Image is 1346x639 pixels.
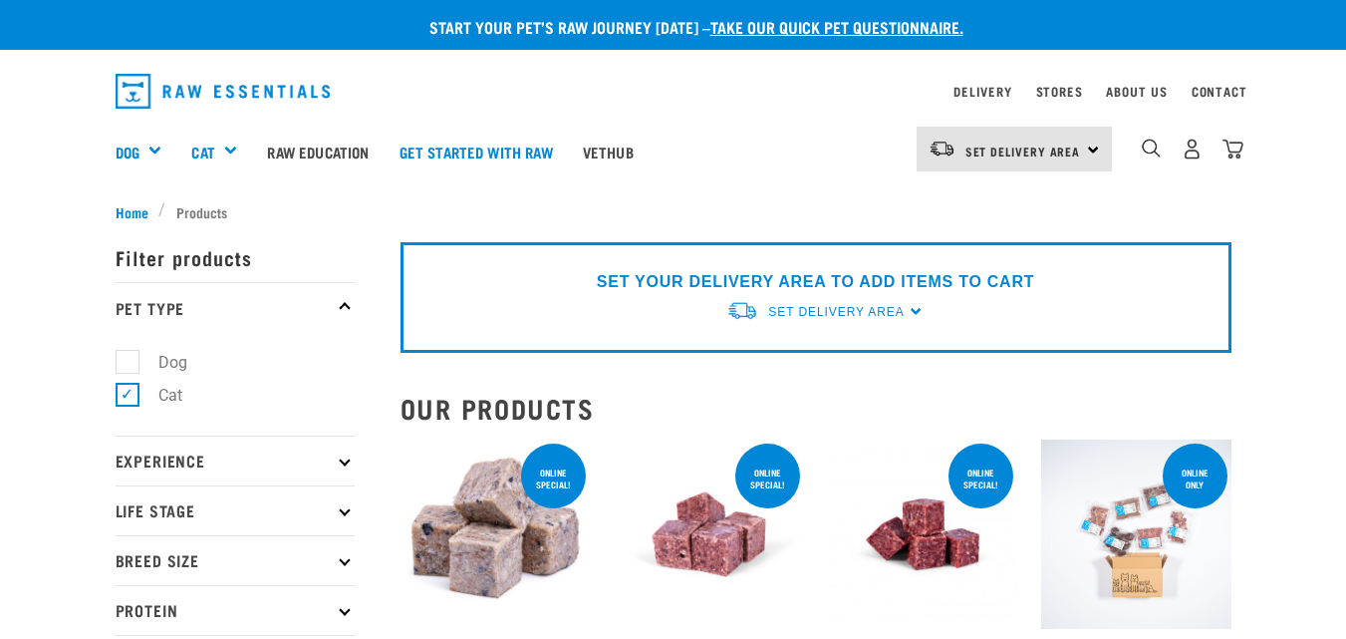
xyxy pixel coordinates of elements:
a: take our quick pet questionnaire. [710,22,963,31]
div: ONLINE SPECIAL! [521,458,586,499]
img: Vension and heart [614,440,804,630]
img: Possum Tongue Heart Kidney 1682 [828,440,1018,630]
span: Set Delivery Area [965,148,1081,155]
p: Experience [116,436,355,485]
div: ONLINE ONLY [1163,458,1227,499]
h2: Our Products [401,393,1231,424]
img: home-icon-1@2x.png [1142,139,1161,158]
img: van-moving.png [726,300,758,321]
label: Dog [127,350,195,375]
a: Stores [1036,88,1083,95]
nav: dropdown navigation [100,66,1247,117]
p: Life Stage [116,485,355,535]
img: Cat 0 2sec [1041,440,1231,630]
a: Home [116,201,159,222]
div: ONLINE SPECIAL! [735,458,800,499]
nav: breadcrumbs [116,201,1231,222]
p: Protein [116,585,355,635]
img: van-moving.png [929,140,955,158]
p: Pet Type [116,282,355,332]
a: Delivery [953,88,1011,95]
p: SET YOUR DELIVERY AREA TO ADD ITEMS TO CART [597,270,1034,294]
a: Raw Education [252,112,384,191]
span: Set Delivery Area [768,305,904,319]
p: Breed Size [116,535,355,585]
p: Filter products [116,232,355,282]
img: user.png [1182,139,1203,160]
a: Dog [116,141,139,163]
img: home-icon@2x.png [1222,139,1243,160]
img: 1141 Salmon Mince 01 [401,440,591,630]
a: Get started with Raw [385,112,568,191]
a: About Us [1106,88,1167,95]
a: Vethub [568,112,649,191]
img: Raw Essentials Logo [116,74,331,109]
span: Home [116,201,148,222]
a: Contact [1192,88,1247,95]
label: Cat [127,383,190,408]
a: Cat [191,141,214,163]
div: ONLINE SPECIAL! [948,458,1013,499]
